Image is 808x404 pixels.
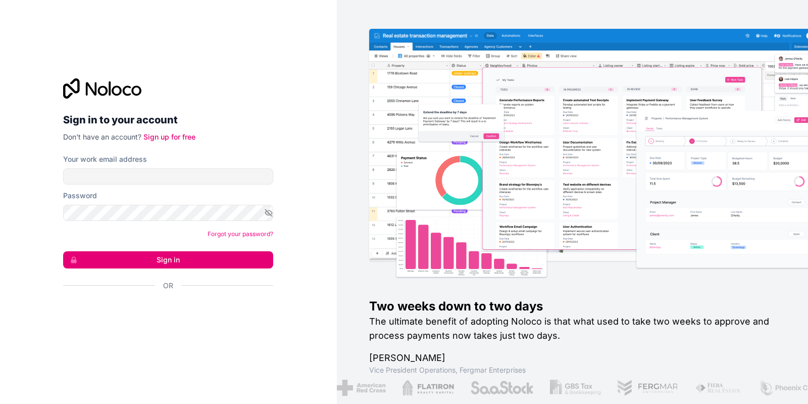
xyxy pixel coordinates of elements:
input: Password [63,205,273,221]
img: /assets/fergmar-CudnrXN5.png [617,380,679,396]
h2: The ultimate benefit of adopting Noloco is that what used to take two weeks to approve and proces... [369,315,776,343]
a: Forgot your password? [208,230,273,238]
button: Sign in [63,251,273,268]
label: Password [63,191,97,201]
h1: [PERSON_NAME] [369,351,776,365]
h2: Sign in to your account [63,111,273,129]
span: Or [163,281,173,291]
a: Sign up for free [143,132,195,141]
img: /assets/gbstax-C-GtDUiK.png [549,380,601,396]
img: /assets/fiera-fwj2N5v4.png [694,380,742,396]
img: /assets/saastock-C6Zbiodz.png [470,380,534,396]
h1: Two weeks down to two days [369,298,776,315]
h1: Vice President Operations , Fergmar Enterprises [369,365,776,375]
label: Your work email address [63,154,147,164]
input: Email address [63,168,273,185]
span: Don't have an account? [63,132,141,141]
img: /assets/flatiron-C8eUkumj.png [401,380,454,396]
img: /assets/american-red-cross-BAupjrZR.png [336,380,385,396]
